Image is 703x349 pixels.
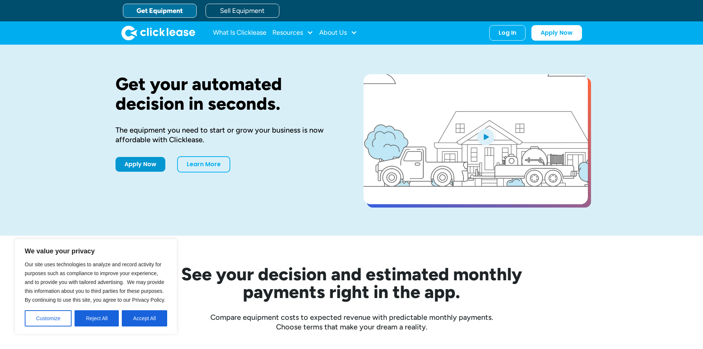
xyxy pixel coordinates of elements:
a: Sell Equipment [206,4,279,18]
a: Apply Now [531,25,582,41]
div: The equipment you need to start or grow your business is now affordable with Clicklease. [116,125,340,144]
div: Compare equipment costs to expected revenue with predictable monthly payments. Choose terms that ... [116,312,588,332]
button: Customize [25,310,72,326]
a: What Is Clicklease [213,25,266,40]
div: Log In [499,29,516,37]
img: Clicklease logo [121,25,195,40]
div: Resources [272,25,313,40]
button: Reject All [75,310,119,326]
p: We value your privacy [25,247,167,256]
div: We value your privacy [15,239,177,334]
button: Accept All [122,310,167,326]
img: Blue play button logo on a light blue circular background [476,126,496,147]
div: About Us [319,25,357,40]
h1: Get your automated decision in seconds. [116,74,340,113]
h2: See your decision and estimated monthly payments right in the app. [145,265,558,301]
a: Apply Now [116,157,165,172]
a: Learn More [177,156,230,172]
a: Get Equipment [123,4,197,18]
a: home [121,25,195,40]
a: open lightbox [363,74,588,204]
span: Our site uses technologies to analyze and record activity for purposes such as compliance to impr... [25,261,165,303]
